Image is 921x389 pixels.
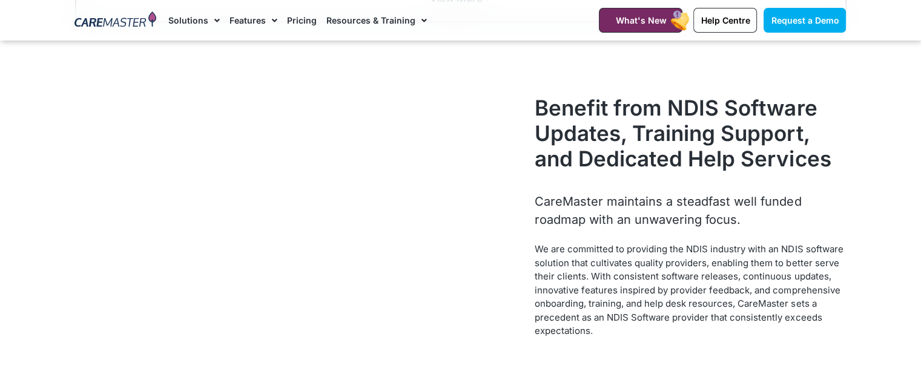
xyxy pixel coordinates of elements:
h2: Benefit from NDIS Software Updates, Training Support, and Dedicated Help Services [535,95,846,171]
span: Request a Demo [771,15,839,25]
a: Help Centre [693,8,757,33]
div: CareMaster maintains a steadfast well funded roadmap with an unwavering focus. [535,192,846,229]
span: What's New [615,15,666,25]
img: CareMaster Logo [74,11,156,30]
span: We are committed to providing the NDIS industry with an NDIS software solution that cultivates qu... [535,243,843,336]
a: Request a Demo [764,8,846,33]
span: Help Centre [701,15,750,25]
a: What's New [599,8,682,33]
